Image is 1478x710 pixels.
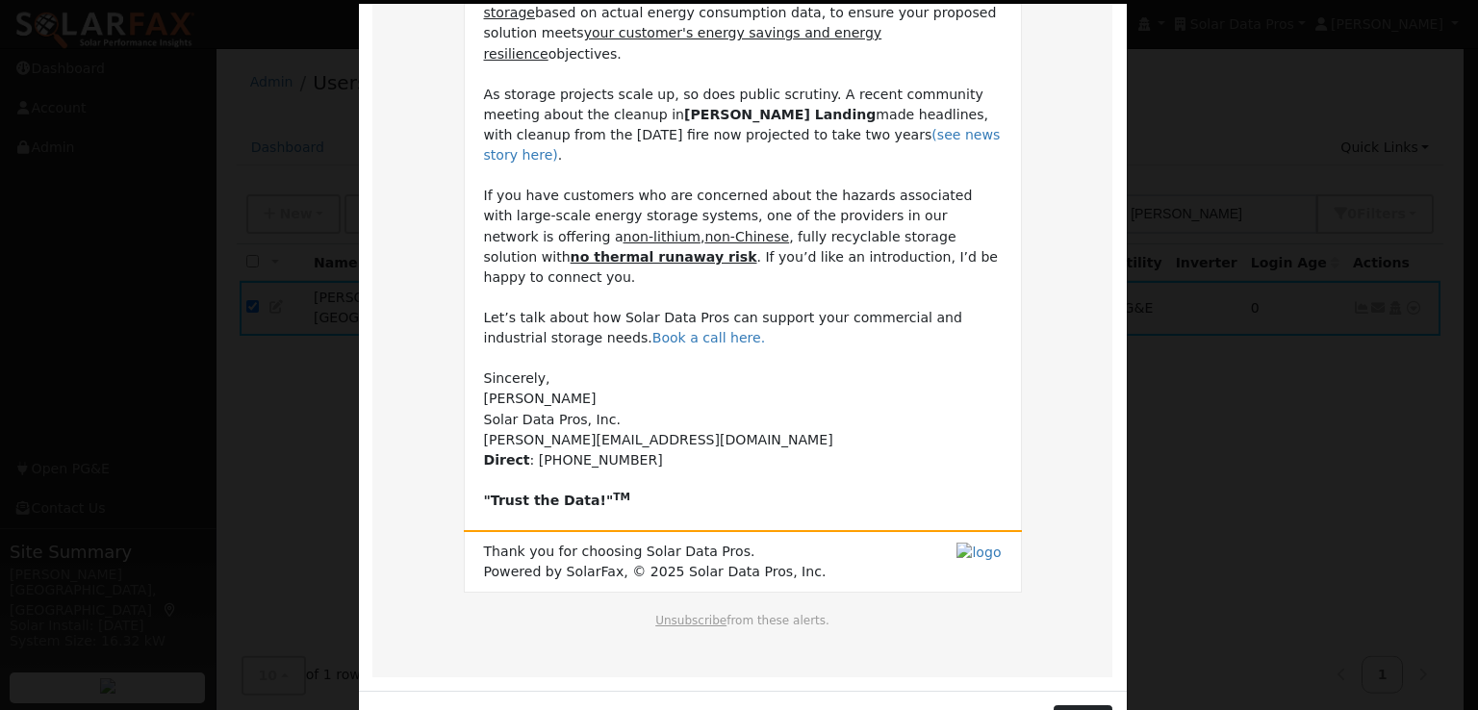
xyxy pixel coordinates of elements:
sup: TM [613,491,630,502]
td: from these alerts. [483,612,1003,648]
img: logo [956,543,1001,563]
u: your customer's energy savings and energy resilience [484,25,882,61]
b: no thermal runaway risk [571,249,757,265]
b: [PERSON_NAME] Landing [684,107,876,122]
b: "Trust the Data!" [484,493,630,508]
u: non-lithium [624,229,701,244]
a: Book a call here. [652,330,765,345]
span: Thank you for choosing Solar Data Pros. Powered by SolarFax, © 2025 Solar Data Pros, Inc. [484,542,827,582]
b: Direct [484,452,530,468]
a: Unsubscribe [655,614,726,627]
u: non-Chinese [704,229,789,244]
